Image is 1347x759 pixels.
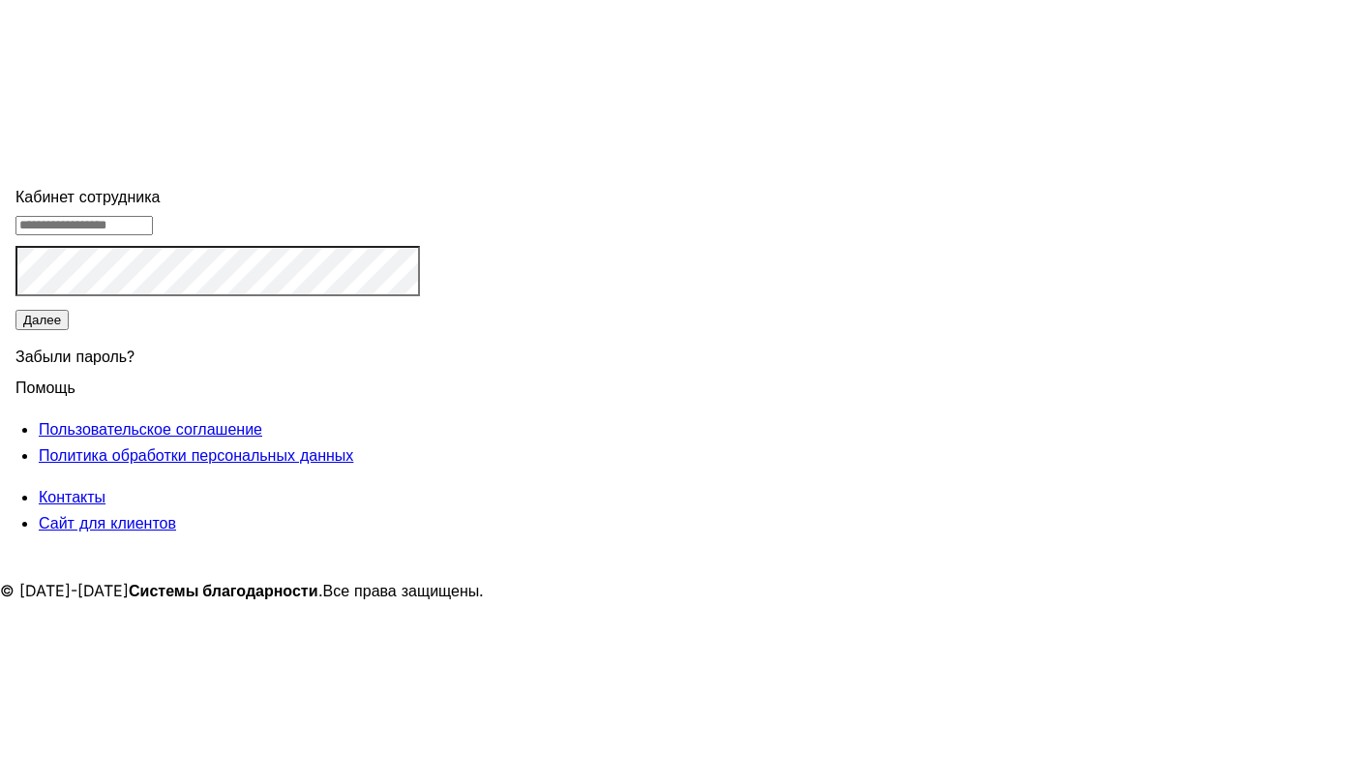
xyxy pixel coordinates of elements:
div: Забыли пароль? [15,332,420,375]
a: Пользовательское соглашение [39,419,262,439]
a: Политика обработки персональных данных [39,445,353,465]
strong: Системы благодарности [129,581,318,600]
span: Помощь [15,366,75,397]
a: Сайт для клиентов [39,513,176,532]
a: Контакты [39,487,105,506]
span: Все права защищены. [323,581,485,600]
button: Далее [15,310,69,330]
div: Кабинет сотрудника [15,184,420,210]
